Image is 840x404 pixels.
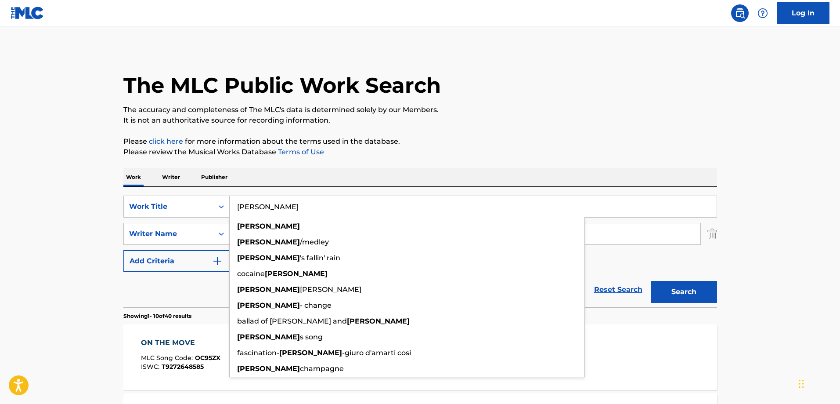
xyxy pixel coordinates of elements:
span: 's fallin' rain [300,254,340,262]
p: Work [123,168,144,186]
span: OC95ZX [195,354,220,362]
div: Drag [799,371,804,397]
strong: [PERSON_NAME] [237,285,300,294]
span: cocaine [237,269,265,278]
strong: [PERSON_NAME] [237,222,300,230]
span: T9272648585 [162,363,204,371]
img: MLC Logo [11,7,44,19]
button: Search [651,281,717,303]
div: Help [754,4,772,22]
strong: [PERSON_NAME] [237,333,300,341]
a: Reset Search [590,280,647,299]
strong: [PERSON_NAME] [265,269,328,278]
a: Public Search [731,4,749,22]
a: ON THE MOVEMLC Song Code:OC95ZXISWC:T9272648585Writers (2)[PERSON_NAME], [PERSON_NAME]Recording A... [123,324,717,390]
a: Terms of Use [276,148,324,156]
strong: [PERSON_NAME] [237,238,300,246]
p: Showing 1 - 10 of 40 results [123,312,191,320]
span: champagne [300,364,344,373]
span: - change [300,301,332,309]
a: Log In [777,2,829,24]
p: The accuracy and completeness of The MLC's data is determined solely by our Members. [123,105,717,115]
img: 9d2ae6d4665cec9f34b9.svg [212,256,223,266]
strong: [PERSON_NAME] [237,301,300,309]
form: Search Form [123,196,717,307]
p: It is not an authoritative source for recording information. [123,115,717,126]
iframe: Chat Widget [796,362,840,404]
strong: [PERSON_NAME] [279,349,342,357]
div: Work Title [129,201,208,212]
span: [PERSON_NAME] [300,285,361,294]
img: search [735,8,745,18]
span: MLC Song Code : [141,354,195,362]
span: fascination- [237,349,279,357]
strong: [PERSON_NAME] [237,364,300,373]
strong: [PERSON_NAME] [347,317,410,325]
p: Please for more information about the terms used in the database. [123,136,717,147]
div: ON THE MOVE [141,338,220,348]
p: Writer [159,168,183,186]
a: click here [149,137,183,146]
p: Publisher [198,168,230,186]
span: /medley [300,238,329,246]
button: Add Criteria [123,250,230,272]
img: Delete Criterion [707,223,717,245]
span: ISWC : [141,363,162,371]
strong: [PERSON_NAME] [237,254,300,262]
p: Please review the Musical Works Database [123,147,717,157]
div: Writer Name [129,229,208,239]
span: -giuro d'amarti cosi [342,349,411,357]
img: help [757,8,768,18]
h1: The MLC Public Work Search [123,72,441,98]
span: s song [300,333,323,341]
span: ballad of [PERSON_NAME] and [237,317,347,325]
